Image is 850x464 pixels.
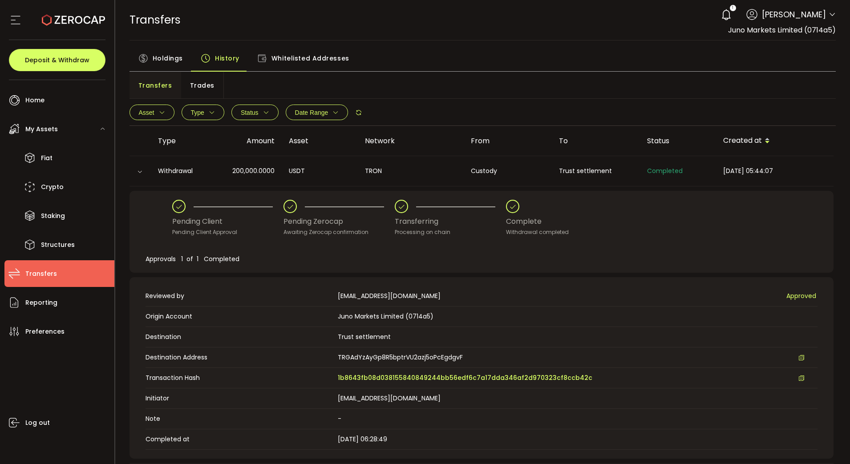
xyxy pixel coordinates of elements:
div: Status [640,136,716,146]
div: From [464,136,552,146]
span: Fiat [41,152,53,165]
span: Transaction Hash [146,373,334,383]
span: Asset [139,109,154,116]
span: Staking [41,210,65,222]
span: Completed at [146,435,334,444]
div: Asset [282,136,358,146]
span: Juno Markets Limited (0714a5) [338,312,433,321]
span: Destination Address [146,353,334,362]
span: Holdings [153,49,183,67]
span: [EMAIL_ADDRESS][DOMAIN_NAME] [338,291,441,301]
span: Log out [25,416,50,429]
span: 200,000.0000 [232,166,275,176]
span: Reviewed by [146,291,334,301]
span: Origin Account [146,312,334,321]
button: Date Range [286,105,348,120]
div: Pending Client [172,213,283,230]
span: Home [25,94,45,107]
div: Pending Client Approval [172,228,283,237]
span: Transfers [130,12,181,28]
span: Type [191,109,204,116]
span: My Assets [25,123,58,136]
span: Preferences [25,325,65,338]
span: Approved [786,291,816,301]
span: TRGAdYzAyGp8R5bptrVU2azj5oPcEgdgvF [338,353,463,362]
span: Initiator [146,394,334,403]
span: [EMAIL_ADDRESS][DOMAIN_NAME] [338,394,441,403]
span: 1 [732,5,733,11]
div: Created at [716,133,834,149]
div: USDT [282,166,358,176]
span: Date Range [295,109,328,116]
span: Whitelisted Addresses [271,49,349,67]
span: Juno Markets Limited (0714a5) [728,25,836,35]
span: Completed [647,166,683,175]
span: Status [241,109,259,116]
button: Status [231,105,279,120]
span: Deposit & Withdraw [25,57,89,63]
div: Processing on chain [395,228,506,237]
div: To [552,136,640,146]
div: Trust settlement [552,166,640,176]
span: Transfers [138,77,172,94]
button: Type [182,105,224,120]
div: Awaiting Zerocap confirmation [283,228,395,237]
span: - [338,414,341,423]
button: Asset [130,105,174,120]
div: Pending Zerocap [283,213,395,230]
span: Note [146,414,334,424]
span: 1b8643fb08d038155840849244bb56edf6c7a17dda346af2d970323cf8ccb42c [338,373,592,383]
div: Complete [506,213,569,230]
span: [DATE] 05:44:07 [723,166,773,175]
button: Deposit & Withdraw [9,49,105,71]
span: Transfers [25,267,57,280]
div: Amount [211,136,282,146]
span: Approvals 1 of 1 Completed [146,254,239,263]
iframe: Chat Widget [805,421,850,464]
div: Custody [464,166,552,176]
span: Reporting [25,296,57,309]
div: Network [358,136,464,146]
span: Crypto [41,181,64,194]
span: [DATE] 06:28:49 [338,435,387,444]
div: Type [151,136,211,146]
span: Trades [190,77,215,94]
div: TRON [358,166,464,176]
div: Withdrawal completed [506,228,569,237]
div: Transferring [395,213,506,230]
span: Structures [41,238,75,251]
span: History [215,49,239,67]
span: Destination [146,332,334,342]
div: Withdrawal [151,166,211,176]
span: Trust settlement [338,332,391,341]
span: [PERSON_NAME] [762,8,826,20]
